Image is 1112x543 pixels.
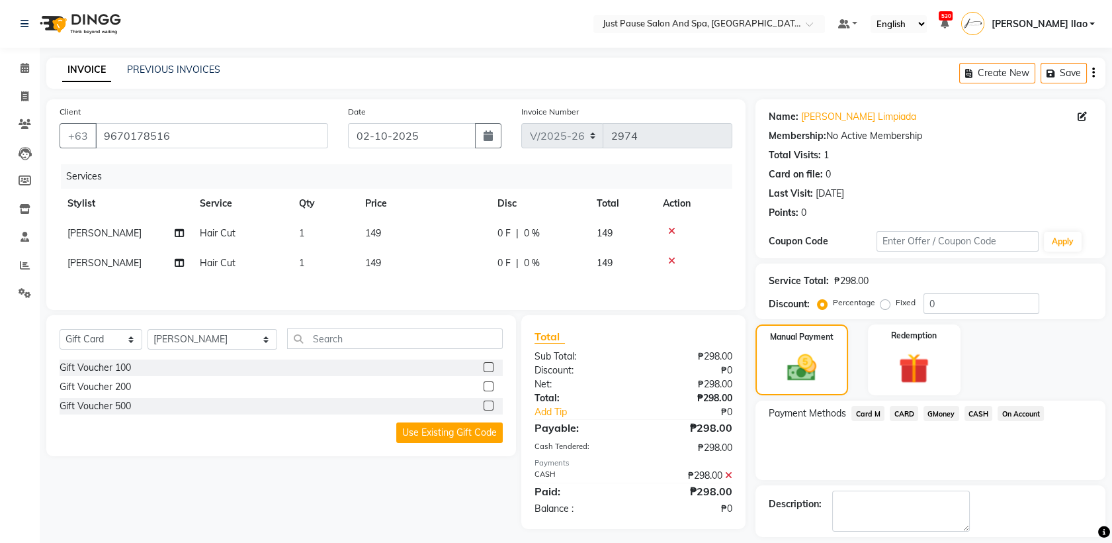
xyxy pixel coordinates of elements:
span: 0 % [524,226,540,240]
div: Service Total: [769,274,829,288]
img: Jenilyn llao [961,12,984,35]
div: Description: [769,497,822,511]
div: Gift Voucher 100 [60,361,131,375]
div: Paid: [525,483,634,499]
th: Total [589,189,655,219]
input: Search by Name/Mobile/Email/Code [95,123,328,148]
input: Search [287,328,503,349]
a: [PERSON_NAME] Limpiada [801,110,916,124]
a: 530 [940,18,948,30]
span: | [516,226,519,240]
div: Membership: [769,129,826,143]
button: Create New [959,63,1035,83]
div: Points: [769,206,798,220]
span: CARD [890,406,918,421]
div: 0 [826,168,831,181]
label: Redemption [891,330,937,342]
th: Stylist [60,189,192,219]
button: Use Existing Gift Code [396,422,503,443]
th: Service [192,189,291,219]
div: ₱298.00 [634,377,743,391]
div: Services [61,164,742,189]
span: On Account [998,406,1044,421]
span: 149 [365,227,381,239]
label: Percentage [833,297,875,309]
label: Fixed [896,297,916,309]
label: Date [348,106,366,118]
span: Hair Cut [200,257,235,269]
span: [PERSON_NAME] [67,257,142,269]
th: Action [655,189,732,219]
span: Hair Cut [200,227,235,239]
span: 0 % [524,256,540,270]
span: 0 F [497,226,511,240]
img: _cash.svg [778,351,826,385]
img: _gift.svg [889,350,939,387]
span: 1 [299,257,304,269]
div: Payable: [525,420,634,436]
th: Price [357,189,490,219]
span: [PERSON_NAME] [67,227,142,239]
span: 149 [365,257,381,269]
div: CASH [525,469,634,483]
label: Client [60,106,81,118]
img: logo [34,5,124,42]
div: No Active Membership [769,129,1092,143]
button: Apply [1044,232,1082,252]
span: Card M [851,406,884,421]
div: Cash Tendered: [525,441,634,455]
div: ₱0 [634,364,743,377]
div: Balance : [525,502,634,516]
div: Total Visits: [769,148,821,162]
th: Disc [490,189,589,219]
span: 149 [597,257,613,269]
div: ₱298.00 [634,350,743,364]
div: Discount: [525,364,634,377]
label: Manual Payment [770,331,834,343]
div: Gift Voucher 500 [60,399,131,413]
div: ₱298.00 [634,441,743,455]
div: Card on file: [769,168,823,181]
input: Enter Offer / Coupon Code [877,231,1038,252]
div: ₱298.00 [634,420,743,436]
span: GMoney [923,406,959,421]
a: INVOICE [62,58,111,82]
a: PREVIOUS INVOICES [127,64,220,75]
div: [DATE] [816,187,844,201]
div: Last Visit: [769,187,813,201]
div: Coupon Code [769,234,877,248]
div: ₱298.00 [834,274,869,288]
button: Save [1041,63,1087,83]
div: 0 [801,206,806,220]
span: 0 F [497,256,511,270]
a: Add Tip [525,405,652,419]
div: ₱298.00 [634,483,743,499]
div: Total: [525,391,634,405]
div: Payments [535,458,732,469]
span: | [516,256,519,270]
span: Total [535,330,565,344]
th: Qty [291,189,357,219]
div: 1 [824,148,829,162]
div: Net: [525,377,634,391]
div: Name: [769,110,798,124]
span: Payment Methods [769,407,846,420]
div: ₱298.00 [634,469,743,483]
div: Sub Total: [525,350,634,364]
div: Gift Voucher 200 [60,380,131,394]
span: 530 [939,11,953,21]
label: Invoice Number [521,106,579,118]
span: CASH [964,406,993,421]
span: [PERSON_NAME] llao [991,17,1087,31]
span: 149 [597,227,613,239]
div: Discount: [769,297,810,311]
button: +63 [60,123,97,148]
div: ₱0 [652,405,742,419]
div: ₱298.00 [634,391,743,405]
div: ₱0 [634,502,743,516]
span: 1 [299,227,304,239]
